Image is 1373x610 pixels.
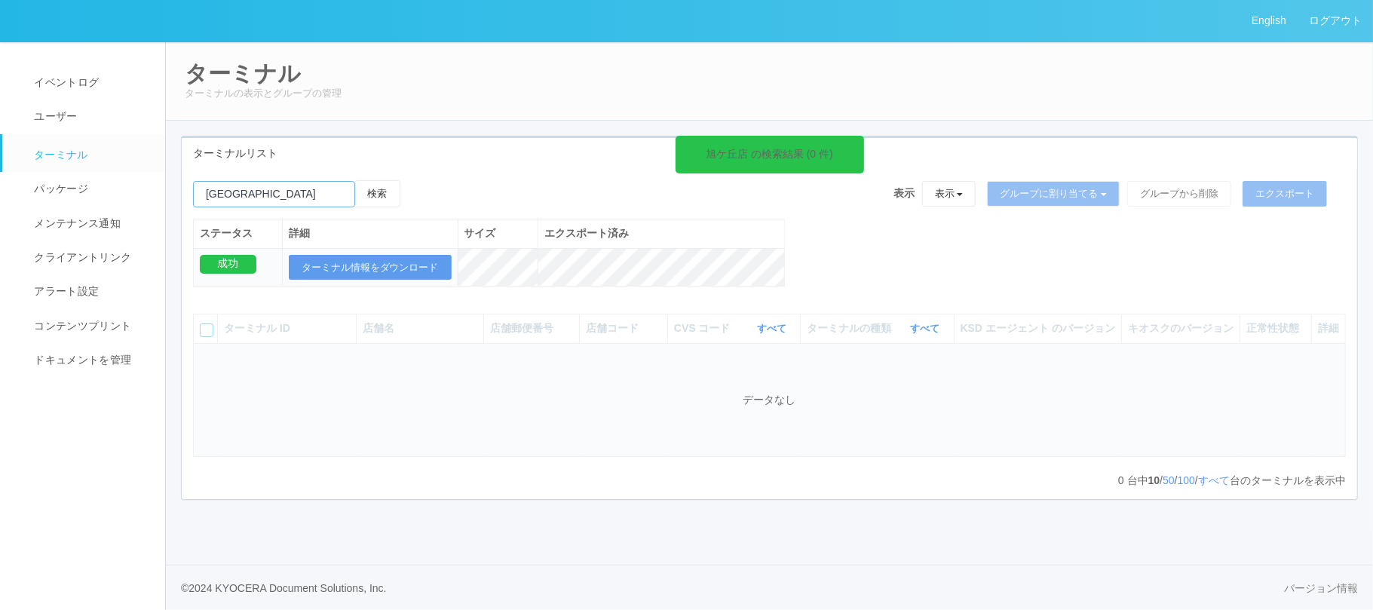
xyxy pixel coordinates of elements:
[30,251,131,263] span: クライアントリンク
[2,343,179,377] a: ドキュメントを管理
[289,225,452,241] div: 詳細
[182,138,1357,169] div: ターミナルリスト
[987,181,1120,207] button: グループに割り当てる
[181,582,387,594] span: © 2024 KYOCERA Document Solutions, Inc.
[757,323,790,334] a: すべて
[911,323,944,334] a: すべて
[1198,474,1230,486] a: すべて
[355,180,400,207] button: 検索
[1128,322,1234,334] span: キオスクのバージョン
[893,185,915,201] span: 表示
[961,322,1115,334] span: KSD エージェント のバージョン
[30,285,99,297] span: アラート設定
[200,255,256,274] div: 成功
[363,322,394,334] span: 店舗名
[2,274,179,308] a: アラート設定
[30,354,131,366] span: ドキュメントを管理
[2,100,179,133] a: ユーザー
[200,225,276,241] div: ステータス
[224,320,350,336] div: ターミナル ID
[1148,474,1160,486] span: 10
[30,182,88,195] span: パッケージ
[1243,181,1327,207] button: エクスポート
[464,225,532,241] div: サイズ
[1284,581,1358,596] a: バージョン情報
[185,61,1354,86] h2: ターミナル
[1127,181,1231,207] button: グループから削除
[185,86,1354,101] p: ターミナルの表示とグループの管理
[1178,474,1195,486] a: 100
[2,241,179,274] a: クライアントリンク
[674,320,734,336] span: CVS コード
[907,321,948,336] button: すべて
[30,217,121,229] span: メンテナンス通知
[1246,322,1299,334] span: 正常性状態
[194,343,1346,457] td: データなし
[2,66,179,100] a: イベントログ
[706,146,833,162] div: 旭ケ丘店 の検索結果 (0 件)
[544,225,778,241] div: エクスポート済み
[922,181,976,207] button: 表示
[30,320,131,332] span: コンテンツプリント
[490,322,553,334] span: 店舗郵便番号
[753,321,794,336] button: すべて
[30,76,99,88] span: イベントログ
[2,309,179,343] a: コンテンツプリント
[2,207,179,241] a: メンテナンス通知
[289,255,452,280] button: ターミナル情報をダウンロード
[807,320,895,336] span: ターミナルの種類
[30,149,88,161] span: ターミナル
[1118,473,1346,489] p: 台中 / / / 台のターミナルを表示中
[2,134,179,172] a: ターミナル
[1118,474,1127,486] span: 0
[30,110,77,122] span: ユーザー
[586,322,639,334] span: 店舗コード
[1163,474,1175,486] a: 50
[2,172,179,206] a: パッケージ
[1318,320,1339,336] div: 詳細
